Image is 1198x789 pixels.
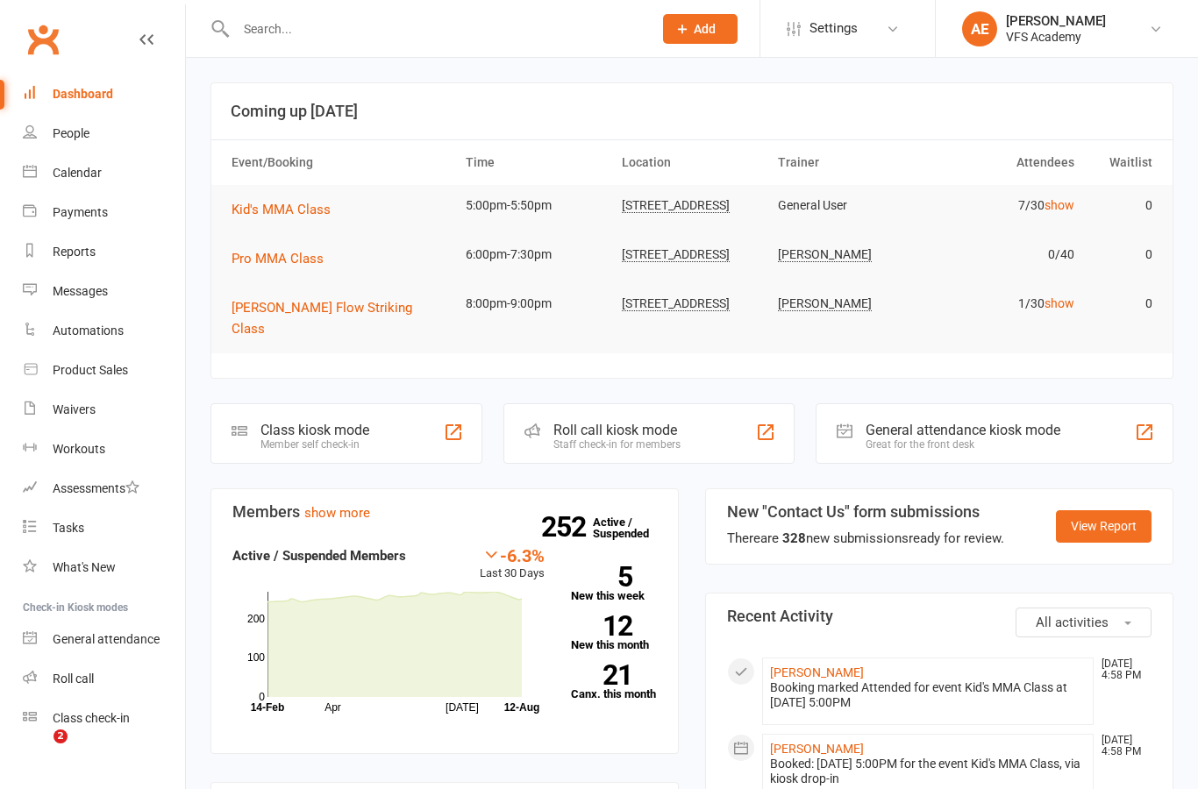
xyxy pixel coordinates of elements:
[727,503,1004,521] h3: New "Contact Us" form submissions
[541,514,593,540] strong: 252
[260,422,369,438] div: Class kiosk mode
[23,659,185,699] a: Roll call
[53,363,128,377] div: Product Sales
[571,566,658,601] a: 5New this week
[232,248,336,269] button: Pro MMA Class
[553,422,681,438] div: Roll call kiosk mode
[23,114,185,153] a: People
[480,545,545,565] div: -6.3%
[1082,140,1160,185] th: Waitlist
[866,438,1060,451] div: Great for the front desk
[231,17,640,41] input: Search...
[770,185,926,226] td: General User
[926,283,1082,324] td: 1/30
[23,153,185,193] a: Calendar
[53,729,68,743] span: 2
[232,202,331,217] span: Kid's MMA Class
[614,140,770,185] th: Location
[770,680,1086,710] div: Booking marked Attended for event Kid's MMA Class at [DATE] 5:00PM
[21,18,65,61] a: Clubworx
[1082,283,1160,324] td: 0
[770,665,864,679] a: [PERSON_NAME]
[18,729,60,771] iframe: Intercom live chat
[23,390,185,430] a: Waivers
[458,140,614,185] th: Time
[232,300,412,337] span: [PERSON_NAME] Flow Striking Class
[53,284,108,298] div: Messages
[727,528,1004,549] div: There are new submissions ready for review.
[571,665,658,700] a: 21Canx. this month
[232,548,406,564] strong: Active / Suspended Members
[770,757,1086,786] div: Booked: [DATE] 5:00PM for the event Kid's MMA Class, via kiosk drop-in
[53,166,102,180] div: Calendar
[962,11,997,46] div: AE
[1006,13,1106,29] div: [PERSON_NAME]
[53,323,124,338] div: Automations
[770,742,864,756] a: [PERSON_NAME]
[23,193,185,232] a: Payments
[23,430,185,469] a: Workouts
[23,469,185,508] a: Assessments
[232,503,657,521] h3: Members
[1036,615,1109,630] span: All activities
[571,662,632,688] strong: 21
[1045,296,1074,310] a: show
[866,422,1060,438] div: General attendance kiosk mode
[224,140,458,185] th: Event/Booking
[23,232,185,272] a: Reports
[458,283,614,324] td: 8:00pm-9:00pm
[53,672,94,686] div: Roll call
[553,438,681,451] div: Staff check-in for members
[23,75,185,114] a: Dashboard
[23,311,185,351] a: Automations
[458,185,614,226] td: 5:00pm-5:50pm
[53,205,108,219] div: Payments
[458,234,614,275] td: 6:00pm-7:30pm
[53,126,89,140] div: People
[694,22,716,36] span: Add
[23,272,185,311] a: Messages
[571,615,658,650] a: 12New this month
[480,545,545,583] div: Last 30 Days
[232,297,450,339] button: [PERSON_NAME] Flow Striking Class
[926,234,1082,275] td: 0/40
[770,140,926,185] th: Trainer
[571,564,632,590] strong: 5
[1082,234,1160,275] td: 0
[53,632,160,646] div: General attendance
[232,199,343,220] button: Kid's MMA Class
[23,620,185,659] a: General attendance kiosk mode
[23,508,185,548] a: Tasks
[571,613,632,639] strong: 12
[23,351,185,390] a: Product Sales
[1082,185,1160,226] td: 0
[1016,608,1152,637] button: All activities
[231,103,1153,120] h3: Coming up [DATE]
[1006,29,1106,45] div: VFS Academy
[1045,198,1074,212] a: show
[663,14,738,44] button: Add
[232,251,324,267] span: Pro MMA Class
[1056,510,1152,542] a: View Report
[727,608,1152,625] h3: Recent Activity
[23,699,185,738] a: Class kiosk mode
[304,505,370,521] a: show more
[53,481,139,495] div: Assessments
[593,503,670,552] a: 252Active / Suspended
[53,87,113,101] div: Dashboard
[926,140,1082,185] th: Attendees
[260,438,369,451] div: Member self check-in
[926,185,1082,226] td: 7/30
[1093,658,1151,681] time: [DATE] 4:58 PM
[53,711,130,725] div: Class check-in
[53,442,105,456] div: Workouts
[809,9,858,48] span: Settings
[53,560,116,574] div: What's New
[53,521,84,535] div: Tasks
[53,402,96,416] div: Waivers
[23,548,185,587] a: What's New
[782,530,806,546] strong: 328
[53,245,96,259] div: Reports
[1093,735,1151,757] time: [DATE] 4:58 PM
